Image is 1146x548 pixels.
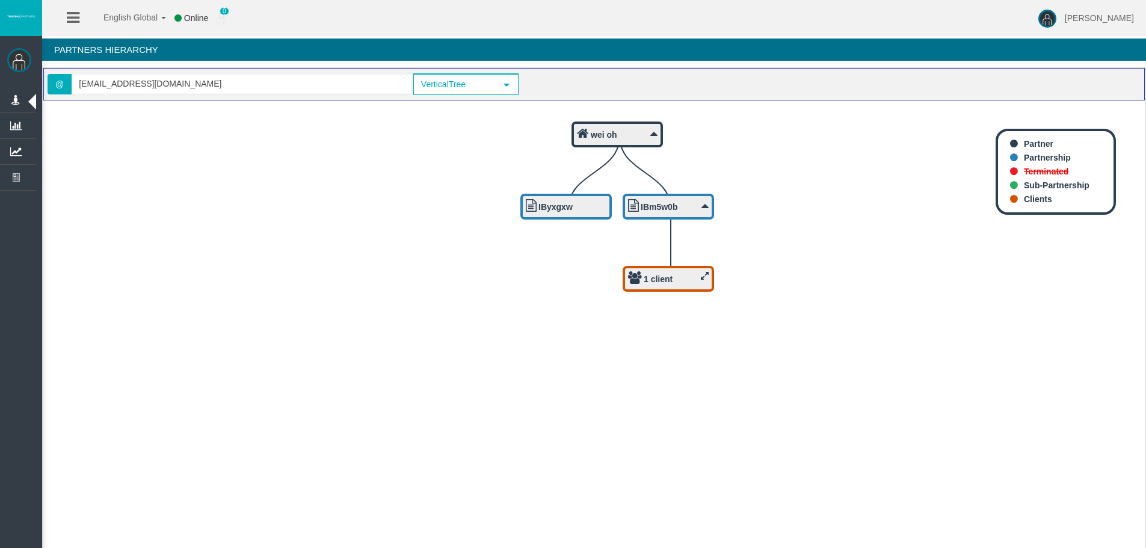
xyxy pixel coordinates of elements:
b: IBm5w0b [641,202,677,212]
b: IByxgxw [538,202,573,212]
b: Clients [1024,194,1052,204]
b: Partnership [1024,153,1071,162]
img: user-image [1038,10,1056,28]
b: Partner [1024,139,1053,149]
input: Search partner... [72,75,411,93]
img: logo.svg [6,14,36,19]
span: [PERSON_NAME] [1065,13,1134,23]
h4: Partners Hierarchy [42,38,1146,61]
b: 1 client [644,274,673,284]
span: select [502,80,511,90]
img: user_small.png [217,13,226,25]
span: VerticalTree [414,75,496,94]
b: Terminated [1024,167,1068,176]
span: 0 [220,7,229,15]
span: English Global [88,13,158,22]
b: wei oh [591,130,617,140]
span: @ [48,74,72,94]
span: Online [184,13,208,23]
b: Sub-Partnership [1024,180,1089,190]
